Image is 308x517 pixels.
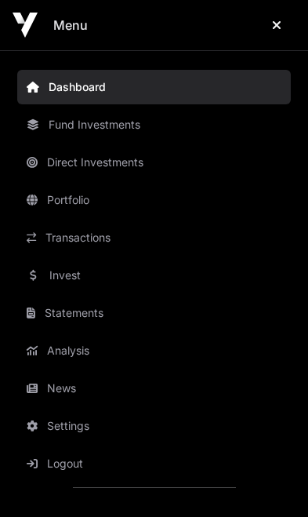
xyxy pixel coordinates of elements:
[17,70,291,104] a: Dashboard
[17,107,291,142] a: Fund Investments
[17,333,291,368] a: Analysis
[17,145,291,180] a: Direct Investments
[17,220,291,255] a: Transactions
[17,371,291,406] a: News
[13,13,38,38] img: Icehouse Ventures Logo
[258,9,295,41] button: Close
[17,183,291,217] a: Portfolio
[53,16,88,35] h2: Menu
[17,296,291,330] a: Statements
[17,446,297,481] button: Logout
[17,409,291,443] a: Settings
[17,258,291,293] a: Invest
[230,442,308,517] iframe: Chat Widget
